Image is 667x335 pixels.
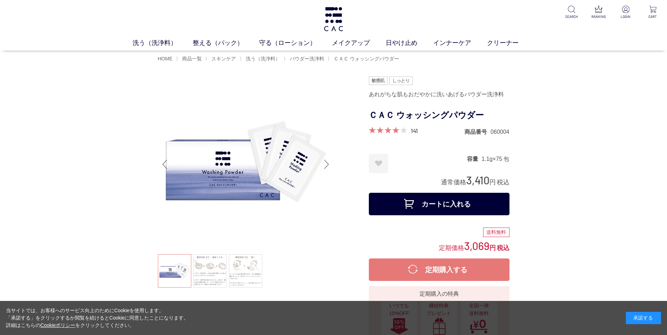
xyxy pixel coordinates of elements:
div: 定期購入の特典 [372,290,507,298]
div: 当サイトでは、お客様へのサービス向上のためにCookieを使用します。 「承諾する」をクリックするか閲覧を続けるとCookieに同意したことになります。 詳細はこちらの をクリックしてください。 [6,307,189,329]
a: メイクアップ [332,38,386,48]
button: カートに入れる [369,193,509,215]
a: 整える（パック） [193,38,259,48]
span: 定期価格 [439,244,464,251]
span: 円 [489,179,496,186]
span: 税込 [497,244,509,251]
div: Next slide [320,150,334,178]
span: 洗う（洗浄料） [246,56,280,61]
a: 洗う（洗浄料） [133,38,193,48]
span: 税込 [497,179,509,186]
p: LOGIN [617,14,634,19]
li: 〉 [239,55,282,62]
img: ＣＡＣ ウォッシングパウダー [158,77,334,252]
a: CART [644,6,661,19]
a: インナーケア [433,38,487,48]
img: 敏感肌 [369,77,388,85]
a: 日やけ止め [386,38,433,48]
dd: 060004 [490,128,509,136]
a: HOME [158,56,173,61]
a: Cookieポリシー [40,322,76,328]
span: 3,410 [466,173,489,186]
span: スキンケア [211,56,236,61]
a: LOGIN [617,6,634,19]
span: 円 [489,244,496,251]
a: ＣＡＣ ウォッシングパウダー [332,56,399,61]
a: お気に入りに登録する [369,154,388,173]
div: Previous slide [158,150,172,178]
div: あれがちな肌もおだやかに洗いあげるパウダー洗浄料 [369,88,509,100]
p: SEARCH [563,14,580,19]
dd: 1.1g×75 包 [482,155,509,163]
p: RANKING [590,14,607,19]
a: 141 [411,127,418,134]
span: 通常価格 [441,179,466,186]
span: ＣＡＣ ウォッシングパウダー [334,56,399,61]
a: RANKING [590,6,607,19]
dt: 商品番号 [464,128,490,136]
dt: 容量 [467,155,482,163]
div: 承諾する [626,312,661,324]
a: クリーナー [487,38,534,48]
a: 守る（ローション） [259,38,332,48]
li: 〉 [283,55,326,62]
a: 洗う（洗浄料） [244,56,280,61]
a: パウダー洗浄料 [288,56,324,61]
li: 〉 [205,55,238,62]
a: SEARCH [563,6,580,19]
span: パウダー洗浄料 [290,56,324,61]
a: 商品一覧 [181,56,202,61]
img: logo [323,7,344,31]
button: 定期購入する [369,258,509,281]
li: 〉 [327,55,401,62]
li: 〉 [176,55,204,62]
span: 3,069 [464,239,489,252]
h1: ＣＡＣ ウォッシングパウダー [369,107,509,123]
span: 商品一覧 [182,56,202,61]
div: 送料無料 [483,228,509,237]
a: スキンケア [210,56,236,61]
p: CART [644,14,661,19]
img: しっとり [389,77,412,85]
